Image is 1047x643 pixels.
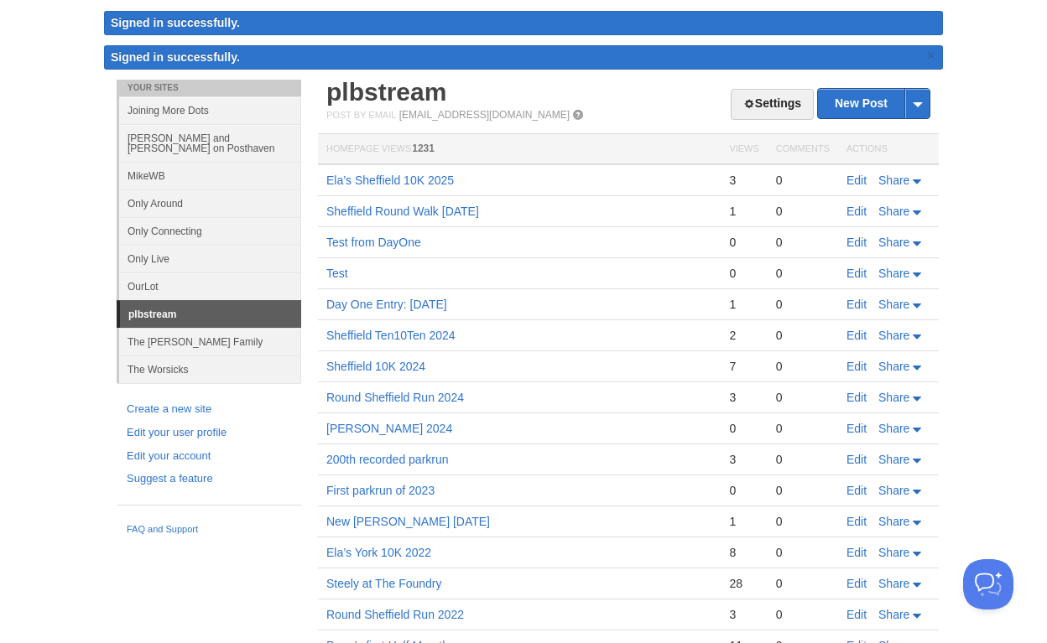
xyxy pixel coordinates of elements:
[776,359,830,374] div: 0
[729,607,758,622] div: 3
[818,89,930,118] a: New Post
[326,484,435,497] a: First parkrun of 2023
[846,360,867,373] a: Edit
[878,422,909,435] span: Share
[846,608,867,621] a: Edit
[729,235,758,250] div: 0
[119,189,301,217] a: Only Around
[846,422,867,435] a: Edit
[326,110,396,120] span: Post by Email
[846,298,867,311] a: Edit
[412,143,435,154] span: 1231
[111,50,240,64] span: Signed in successfully.
[721,134,767,165] th: Views
[878,577,909,590] span: Share
[326,391,464,404] a: Round Sheffield Run 2024
[326,453,449,466] a: 200th recorded parkrun
[729,204,758,219] div: 1
[326,608,464,621] a: Round Sheffield Run 2022
[878,515,909,528] span: Share
[846,391,867,404] a: Edit
[318,134,721,165] th: Homepage Views
[326,78,446,106] a: plbstream
[119,124,301,162] a: [PERSON_NAME] and [PERSON_NAME] on Posthaven
[117,80,301,96] li: Your Sites
[119,96,301,124] a: Joining More Dots
[878,267,909,280] span: Share
[729,359,758,374] div: 7
[729,328,758,343] div: 2
[729,297,758,312] div: 1
[878,391,909,404] span: Share
[776,390,830,405] div: 0
[846,515,867,528] a: Edit
[776,607,830,622] div: 0
[326,174,454,187] a: Ela’s Sheffield 10K 2025
[846,577,867,590] a: Edit
[119,162,301,189] a: MikeWB
[326,360,425,373] a: Sheffield 10K 2024
[326,298,447,311] a: Day One Entry: [DATE]
[846,484,867,497] a: Edit
[119,272,301,300] a: OurLot
[846,546,867,559] a: Edit
[127,470,291,488] a: Suggest a feature
[878,360,909,373] span: Share
[119,328,301,355] a: The [PERSON_NAME] Family
[878,484,909,497] span: Share
[399,109,570,121] a: [EMAIL_ADDRESS][DOMAIN_NAME]
[729,483,758,498] div: 0
[127,522,291,537] a: FAQ and Support
[878,205,909,218] span: Share
[776,514,830,529] div: 0
[120,301,301,328] a: plbstream
[768,134,838,165] th: Comments
[326,329,456,342] a: Sheffield Ten10Ten 2024
[776,235,830,250] div: 0
[731,89,814,120] a: Settings
[776,204,830,219] div: 0
[326,267,348,280] a: Test
[119,217,301,245] a: Only Connecting
[776,452,830,467] div: 0
[729,173,758,188] div: 3
[776,483,830,498] div: 0
[878,329,909,342] span: Share
[326,546,431,559] a: Ela’s York 10K 2022
[729,266,758,281] div: 0
[326,236,421,249] a: Test from DayOne
[878,236,909,249] span: Share
[119,245,301,272] a: Only Live
[776,576,830,591] div: 0
[729,421,758,436] div: 0
[729,390,758,405] div: 3
[127,448,291,465] a: Edit your account
[326,205,479,218] a: Sheffield Round Walk [DATE]
[846,205,867,218] a: Edit
[119,355,301,383] a: The Worsicks
[729,452,758,467] div: 3
[729,576,758,591] div: 28
[326,515,490,528] a: New [PERSON_NAME] [DATE]
[878,546,909,559] span: Share
[878,298,909,311] span: Share
[776,297,830,312] div: 0
[846,267,867,280] a: Edit
[776,328,830,343] div: 0
[963,559,1013,609] iframe: Help Scout Beacon - Open
[924,45,939,66] a: ×
[776,421,830,436] div: 0
[838,134,939,165] th: Actions
[104,11,943,35] div: Signed in successfully.
[878,174,909,187] span: Share
[776,266,830,281] div: 0
[326,577,441,590] a: Steely at The Foundry
[776,545,830,560] div: 0
[878,608,909,621] span: Share
[846,174,867,187] a: Edit
[846,236,867,249] a: Edit
[729,514,758,529] div: 1
[127,424,291,442] a: Edit your user profile
[127,401,291,418] a: Create a new site
[776,173,830,188] div: 0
